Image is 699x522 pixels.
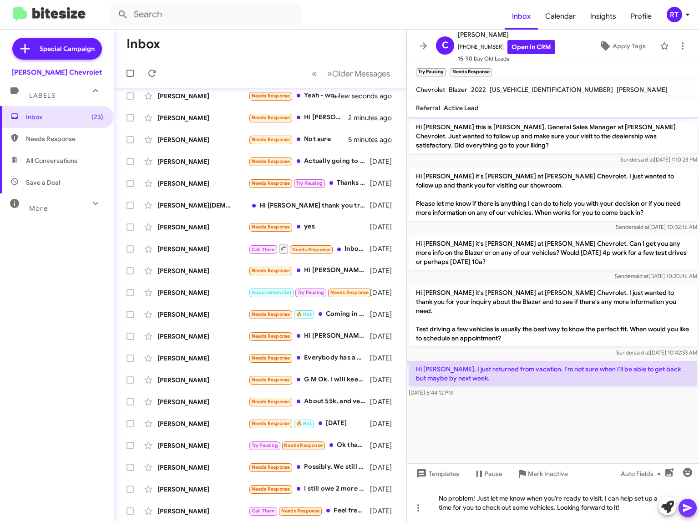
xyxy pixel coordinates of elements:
[248,506,370,516] div: Feel free to call me if you'd like I don't have time to come into the dealership
[157,397,248,406] div: [PERSON_NAME]
[157,375,248,385] div: [PERSON_NAME]
[248,91,344,101] div: Yeah - would sell
[621,466,664,482] span: Auto Fields
[248,156,370,167] div: Actually going to [GEOGRAPHIC_DATA] Chevy [DATE] to test drive a high country traverse. Trading i...
[252,93,290,99] span: Needs Response
[407,466,466,482] button: Templates
[620,156,697,163] span: Sender [DATE] 1:10:23 PM
[248,440,370,451] div: Ok thanks I'm out of town I'll touch base when I'm back
[458,54,555,63] span: 15-90 Day Old Leads
[407,484,699,522] div: No problem! Just let me know when you’re ready to visit. I can help set up a time for you to chec...
[588,38,655,54] button: Apply Tags
[157,135,248,144] div: [PERSON_NAME]
[29,91,56,100] span: Labels
[370,179,399,188] div: [DATE]
[252,442,278,448] span: Try Pausing
[370,310,399,319] div: [DATE]
[330,289,369,295] span: Needs Response
[409,361,697,386] p: Hi [PERSON_NAME], I just returned from vacation. I'm not sure when I'll be able to get back but m...
[485,466,502,482] span: Pause
[248,309,370,319] div: Coming in this afternoon
[252,508,275,514] span: Call Them
[252,137,290,142] span: Needs Response
[450,68,491,76] small: Needs Response
[490,86,613,94] span: [US_VEHICLE_IDENTIFICATION_NUMBER]
[458,40,555,54] span: [PHONE_NUMBER]
[449,86,467,94] span: Blazer
[157,310,248,319] div: [PERSON_NAME]
[370,266,399,275] div: [DATE]
[348,113,399,122] div: 2 minutes ago
[252,115,290,121] span: Needs Response
[26,178,60,187] span: Save a Deal
[510,466,575,482] button: Mark Inactive
[252,158,290,164] span: Needs Response
[370,397,399,406] div: [DATE]
[667,7,682,22] div: RT
[370,354,399,363] div: [DATE]
[505,3,538,30] a: Inbox
[414,466,459,482] span: Templates
[613,466,672,482] button: Auto Fields
[322,64,395,83] button: Next
[617,86,668,94] span: [PERSON_NAME]
[370,441,399,450] div: [DATE]
[248,222,370,232] div: yes
[248,462,370,472] div: Possibly. We still have an active loan on the car.
[348,135,399,144] div: 5 minutes ago
[623,3,659,30] a: Profile
[157,91,248,101] div: [PERSON_NAME]
[296,311,312,317] span: 🔥 Hot
[157,441,248,450] div: [PERSON_NAME]
[252,399,290,405] span: Needs Response
[615,273,697,279] span: Sender [DATE] 10:30:46 AM
[157,354,248,363] div: [PERSON_NAME]
[292,247,331,253] span: Needs Response
[248,265,370,276] div: Hi [PERSON_NAME]. Thanks for contacting me. I'm not sure when I'll be able to come by, but I am c...
[157,223,248,232] div: [PERSON_NAME]
[248,484,370,494] div: I still owe 2 more years on my car,so I doubt I would be of any help.
[409,284,697,346] p: Hi [PERSON_NAME] it's [PERSON_NAME] at [PERSON_NAME] Chevrolet. I just wanted to thank you for yo...
[29,204,48,213] span: More
[466,466,510,482] button: Pause
[157,507,248,516] div: [PERSON_NAME]
[91,112,103,122] span: (23)
[252,421,290,426] span: Needs Response
[12,68,102,77] div: [PERSON_NAME] Chevrolet
[638,156,654,163] span: said at
[26,134,103,143] span: Needs Response
[370,463,399,472] div: [DATE]
[444,104,479,112] span: Active Lead
[157,179,248,188] div: [PERSON_NAME]
[248,418,370,429] div: [DATE]
[252,224,290,230] span: Needs Response
[327,68,332,79] span: »
[583,3,623,30] span: Insights
[370,201,399,210] div: [DATE]
[248,243,370,254] div: Inbound Call
[248,134,348,145] div: Not sure
[370,332,399,341] div: [DATE]
[248,396,370,407] div: About 55k, and very good, a few scratches on the outside, inside is excellent
[284,442,323,448] span: Needs Response
[370,507,399,516] div: [DATE]
[281,508,320,514] span: Needs Response
[157,266,248,275] div: [PERSON_NAME]
[616,349,697,356] span: Sender [DATE] 10:42:33 AM
[12,38,102,60] a: Special Campaign
[370,288,399,297] div: [DATE]
[248,375,370,385] div: G M Ok. I will keep you posted. Thanks again.
[416,68,446,76] small: Try Pausing
[248,331,370,341] div: Hi [PERSON_NAME] - I'm guessing this text was auto generated...I am the guy who you were checking...
[370,485,399,494] div: [DATE]
[127,37,160,51] h1: Inbox
[157,244,248,253] div: [PERSON_NAME]
[157,157,248,166] div: [PERSON_NAME]
[471,86,486,94] span: 2022
[252,486,290,492] span: Needs Response
[248,178,370,188] div: Thanks [PERSON_NAME], but I'm not sure what we're doing yet I might have a better idea by the end...
[538,3,583,30] a: Calendar
[409,168,697,221] p: Hi [PERSON_NAME] it's [PERSON_NAME] at [PERSON_NAME] Chevrolet. I just wanted to follow up and th...
[370,419,399,428] div: [DATE]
